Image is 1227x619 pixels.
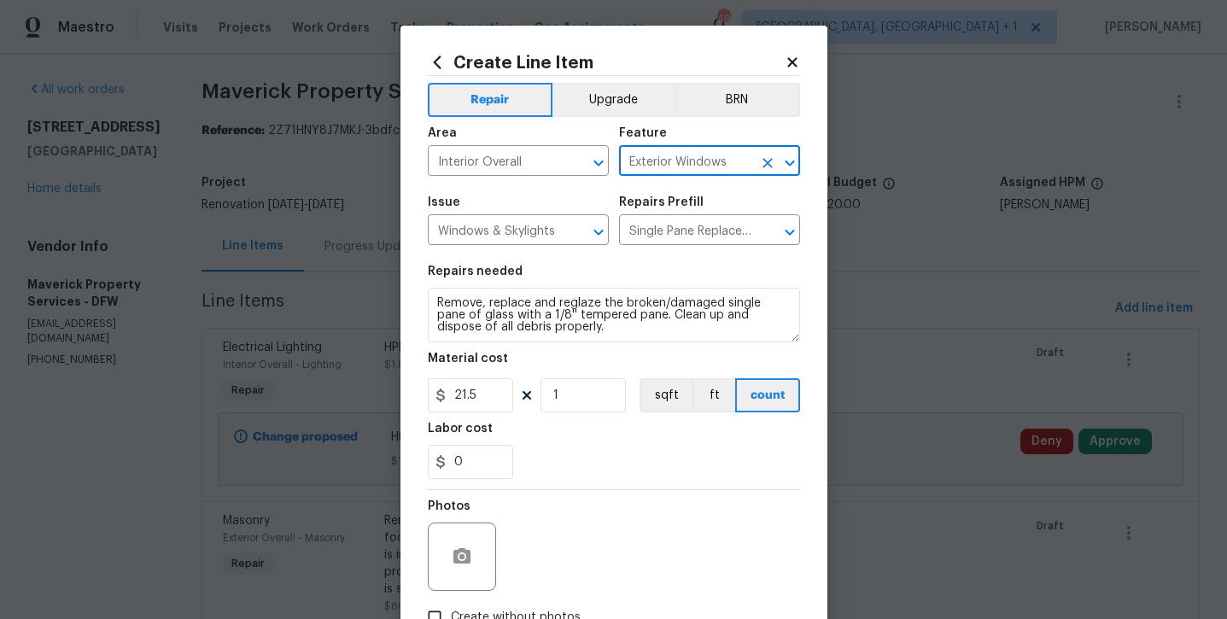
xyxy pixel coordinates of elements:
[619,127,667,139] h5: Feature
[428,500,470,512] h5: Photos
[587,151,611,175] button: Open
[619,196,704,208] h5: Repairs Prefill
[552,83,675,117] button: Upgrade
[428,83,553,117] button: Repair
[428,288,800,342] textarea: Remove, replace and reglaze the broken/damaged single pane of glass with a 1/8'' tempered pane. C...
[735,378,800,412] button: count
[640,378,692,412] button: sqft
[428,266,523,277] h5: Repairs needed
[587,220,611,244] button: Open
[778,220,802,244] button: Open
[428,53,785,72] h2: Create Line Item
[428,196,460,208] h5: Issue
[428,353,508,365] h5: Material cost
[692,378,735,412] button: ft
[428,127,457,139] h5: Area
[675,83,800,117] button: BRN
[428,423,493,435] h5: Labor cost
[756,151,780,175] button: Clear
[778,151,802,175] button: Open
